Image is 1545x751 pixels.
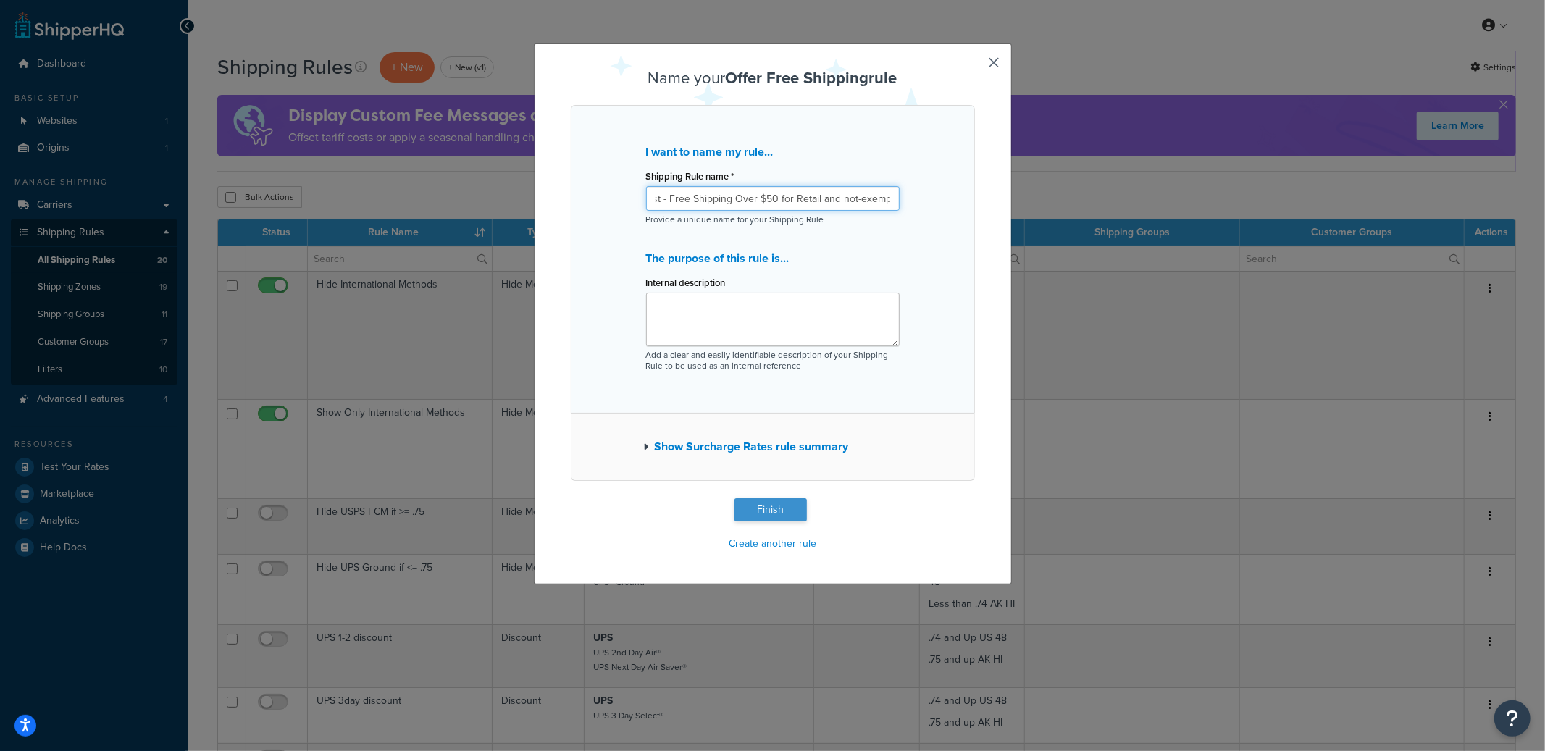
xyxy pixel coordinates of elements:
[726,66,897,90] strong: Offer Free Shipping rule
[646,277,726,288] label: Internal description
[611,55,934,163] img: stars_bg.png
[734,498,807,521] button: Finish
[646,142,900,162] p: I want to name my rule...
[646,248,900,269] p: The purpose of this rule is...
[646,214,900,225] p: Provide a unique name for your Shipping Rule
[646,350,900,372] p: Add a clear and easily identifiable description of your Shipping Rule to be used as an internal r...
[1494,700,1531,737] button: Open Resource Center
[724,533,821,555] button: Create another rule
[644,437,849,457] button: Show Surcharge Rates rule summary
[571,70,975,87] h3: Name your
[646,171,734,182] label: Shipping Rule name *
